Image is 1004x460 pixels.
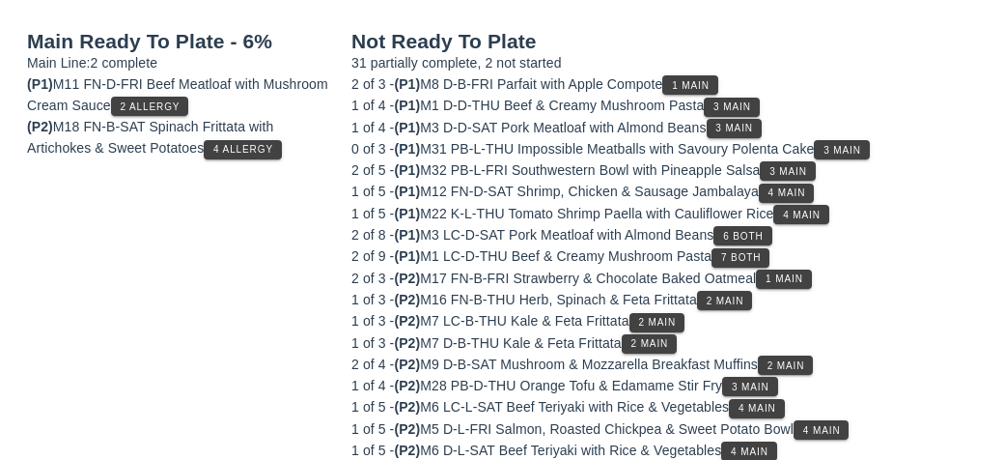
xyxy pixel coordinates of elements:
[394,162,420,178] span: (P1)
[351,332,977,354] div: M7 D-B-THU Kale & Feta Frittata
[351,206,394,221] span: 1 of 5 -
[351,289,977,310] div: M16 FN-B-THU Herb, Spinach & Feta Frittata
[120,101,181,112] span: 2 Allergy
[629,313,684,332] button: 2 Main
[351,245,977,267] div: M1 LC-D-THU Beef & Creamy Mushroom Pasta
[782,210,821,220] span: 4 Main
[351,375,977,396] div: M28 PB-D-THU Orange Tofu & Edamame Stir Fry
[351,120,394,135] span: 1 of 4 -
[394,184,420,199] span: (P1)
[91,55,157,71] span: 2 complete
[351,227,394,243] span: 2 of 8 -
[351,418,977,440] div: M5 D-L-FRI Salmon, Roasted Chickpea & Sweet Potato Bowl
[704,98,759,117] button: 3 Main
[394,378,420,393] span: (P2)
[394,206,420,221] span: (P1)
[351,159,977,181] div: M32 PB-L-FRI Southwestern Bowl with Pineapple Salsa
[394,98,420,113] span: (P1)
[823,145,861,156] span: 3 Main
[351,203,977,224] div: M22 K-L-THU Tomato Shrimp Paella with Cauliflower Rice
[351,76,394,92] span: 2 of 3 -
[662,75,717,95] button: 1 Main
[394,335,420,351] span: (P2)
[351,224,977,245] div: M3 LC-D-SAT Pork Meatloaf with Almond Beans
[394,313,420,329] span: (P2)
[351,399,394,415] span: 1 of 5 -
[711,248,769,268] button: 7 Both
[351,181,977,202] div: M12 FN-D-SAT Shrimp, Chicken & Sausage Jambalaya
[760,161,815,181] button: 3 Main
[394,292,420,307] span: (P2)
[27,31,328,52] h2: Main Ready To Plate - 6%
[638,317,677,328] span: 2 Main
[351,268,977,289] div: M17 FN-B-FRI Strawberry & Chocolate Baked Oatmeal
[622,334,677,354] button: 2 Main
[111,97,189,116] button: 2 Allergy
[394,76,420,92] span: (P1)
[671,80,710,91] span: 1 Main
[731,382,769,392] span: 3 Main
[27,73,328,116] div: M11 FN-D-FRI Beef Meatloaf with Mushroom Cream Sauce
[351,354,977,375] div: M9 D-B-SAT Mushroom & Mozzarella Breakfast Muffins
[351,292,394,307] span: 1 of 3 -
[27,119,53,134] span: (P2)
[767,360,805,371] span: 2 Main
[394,248,420,264] span: (P1)
[351,335,394,351] span: 1 of 3 -
[802,425,841,436] span: 4 Main
[351,73,977,95] div: M8 D-B-FRI Parfait with Apple Compote
[758,356,813,375] button: 2 Main
[351,378,394,393] span: 1 of 4 -
[706,296,744,306] span: 2 Main
[351,138,977,159] div: M31 PB-L-THU Impossible Meatballs with Savoury Polenta Cake
[722,231,763,242] span: 6 Both
[351,310,977,331] div: M7 LC-B-THU Kale & Feta Frittata
[394,443,420,458] span: (P2)
[738,403,776,414] span: 4 Main
[27,76,53,92] span: (P1)
[394,120,420,135] span: (P1)
[720,252,761,263] span: 7 Both
[351,443,394,458] span: 1 of 5 -
[697,291,752,310] button: 2 Main
[722,377,777,396] button: 3 Main
[351,31,977,52] h2: Not Ready To Plate
[712,101,751,112] span: 3 Main
[714,123,753,133] span: 3 Main
[730,446,768,457] span: 4 Main
[27,116,328,158] div: M18 FN-B-SAT Spinach Frittata with Artichokes & Sweet Potatoes
[351,248,394,264] span: 2 of 9 -
[351,357,394,372] span: 2 of 4 -
[729,399,784,418] button: 4 Main
[713,226,771,245] button: 6 Both
[773,205,828,224] button: 4 Main
[756,270,811,289] button: 1 Main
[767,187,806,198] span: 4 Main
[394,271,420,286] span: (P2)
[394,421,420,437] span: (P2)
[794,420,849,440] button: 4 Main
[394,357,420,372] span: (P2)
[765,273,803,284] span: 1 Main
[351,396,977,417] div: M6 LC-L-SAT Beef Teriyaki with Rice & Vegetables
[351,95,977,116] div: M1 D-D-THU Beef & Creamy Mushroom Pasta
[351,421,394,437] span: 1 of 5 -
[814,140,869,159] button: 3 Main
[768,166,807,177] span: 3 Main
[351,313,394,329] span: 1 of 3 -
[630,338,669,349] span: 2 Main
[351,141,394,157] span: 0 of 3 -
[351,98,394,113] span: 1 of 4 -
[351,271,394,286] span: 2 of 3 -
[394,141,420,157] span: (P1)
[394,227,420,243] span: (P1)
[351,117,977,138] div: M3 D-D-SAT Pork Meatloaf with Almond Beans
[759,184,814,203] button: 4 Main
[394,399,420,415] span: (P2)
[707,119,762,138] button: 3 Main
[351,184,394,199] span: 1 of 5 -
[204,140,282,159] button: 4 Allergy
[351,162,394,178] span: 2 of 5 -
[212,144,273,155] span: 4 Allergy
